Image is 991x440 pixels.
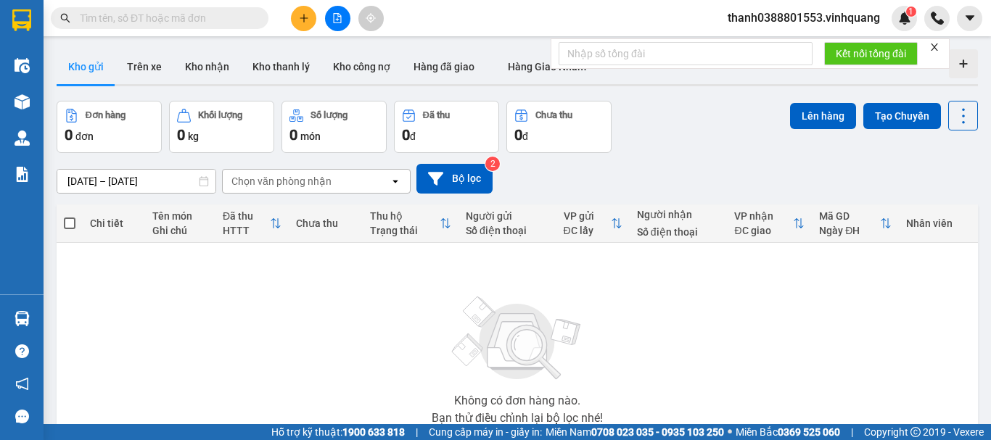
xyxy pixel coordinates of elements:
[57,170,215,193] input: Select a date range.
[358,6,384,31] button: aim
[296,217,355,229] div: Chưa thu
[289,126,297,144] span: 0
[300,130,321,142] span: món
[366,13,376,23] span: aim
[466,210,549,222] div: Người gửi
[423,110,450,120] div: Đã thu
[57,49,115,84] button: Kho gửi
[152,210,208,222] div: Tên món
[215,204,289,243] th: Toggle SortBy
[906,217,971,229] div: Nhân viên
[342,426,405,438] strong: 1900 633 818
[410,130,416,142] span: đ
[898,12,911,25] img: icon-new-feature
[949,49,978,78] div: Tạo kho hàng mới
[332,13,342,23] span: file-add
[778,426,840,438] strong: 0369 525 060
[115,49,173,84] button: Trên xe
[836,46,906,62] span: Kết nối tổng đài
[727,204,812,243] th: Toggle SortBy
[931,12,944,25] img: phone-icon
[734,225,793,236] div: ĐC giao
[15,130,30,146] img: warehouse-icon
[416,424,418,440] span: |
[15,311,30,326] img: warehouse-icon
[812,204,899,243] th: Toggle SortBy
[591,426,724,438] strong: 0708 023 035 - 0935 103 250
[734,210,793,222] div: VP nhận
[416,164,493,194] button: Bộ lọc
[299,13,309,23] span: plus
[15,94,30,109] img: warehouse-icon
[12,9,31,31] img: logo-vxr
[863,103,941,129] button: Tạo Chuyến
[454,395,580,407] div: Không có đơn hàng nào.
[637,209,720,220] div: Người nhận
[485,157,500,171] sup: 2
[60,13,70,23] span: search
[514,126,522,144] span: 0
[281,101,387,153] button: Số lượng0món
[546,424,724,440] span: Miền Nam
[445,288,590,389] img: svg+xml;base64,PHN2ZyBjbGFzcz0ibGlzdC1wbHVnX19zdmciIHhtbG5zPSJodHRwOi8vd3d3LnczLm9yZy8yMDAwL3N2Zy...
[223,210,270,222] div: Đã thu
[15,344,29,358] span: question-circle
[15,377,29,391] span: notification
[506,101,612,153] button: Chưa thu0đ
[390,175,401,187] svg: open
[564,210,611,222] div: VP gửi
[271,424,405,440] span: Hỗ trợ kỹ thuật:
[173,49,241,84] button: Kho nhận
[15,410,29,423] span: message
[556,204,630,243] th: Toggle SortBy
[559,42,813,65] input: Nhập số tổng đài
[363,204,459,243] th: Toggle SortBy
[65,126,73,144] span: 0
[394,101,499,153] button: Đã thu0đ
[291,6,316,31] button: plus
[535,110,572,120] div: Chưa thu
[15,167,30,182] img: solution-icon
[906,7,916,17] sup: 1
[963,12,976,25] span: caret-down
[241,49,321,84] button: Kho thanh lý
[90,217,138,229] div: Chi tiết
[910,427,921,437] span: copyright
[57,101,162,153] button: Đơn hàng0đơn
[177,126,185,144] span: 0
[522,130,528,142] span: đ
[736,424,840,440] span: Miền Bắc
[637,226,720,238] div: Số điện thoại
[728,429,732,435] span: ⚪️
[402,49,486,84] button: Hàng đã giao
[370,225,440,236] div: Trạng thái
[432,412,603,424] div: Bạn thử điều chỉnh lại bộ lọc nhé!
[908,7,913,17] span: 1
[564,225,611,236] div: ĐC lấy
[508,61,586,72] span: Hàng Giao Nhầm
[169,101,274,153] button: Khối lượng0kg
[223,225,270,236] div: HTTT
[429,424,542,440] span: Cung cấp máy in - giấy in:
[75,130,94,142] span: đơn
[716,9,892,27] span: thanh0388801553.vinhquang
[929,42,939,52] span: close
[231,174,332,188] div: Chọn văn phòng nhận
[198,110,242,120] div: Khối lượng
[824,42,918,65] button: Kết nối tổng đài
[321,49,402,84] button: Kho công nợ
[819,210,880,222] div: Mã GD
[188,130,199,142] span: kg
[819,225,880,236] div: Ngày ĐH
[325,6,350,31] button: file-add
[957,6,982,31] button: caret-down
[86,110,126,120] div: Đơn hàng
[466,225,549,236] div: Số điện thoại
[402,126,410,144] span: 0
[152,225,208,236] div: Ghi chú
[80,10,251,26] input: Tìm tên, số ĐT hoặc mã đơn
[370,210,440,222] div: Thu hộ
[15,58,30,73] img: warehouse-icon
[790,103,856,129] button: Lên hàng
[851,424,853,440] span: |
